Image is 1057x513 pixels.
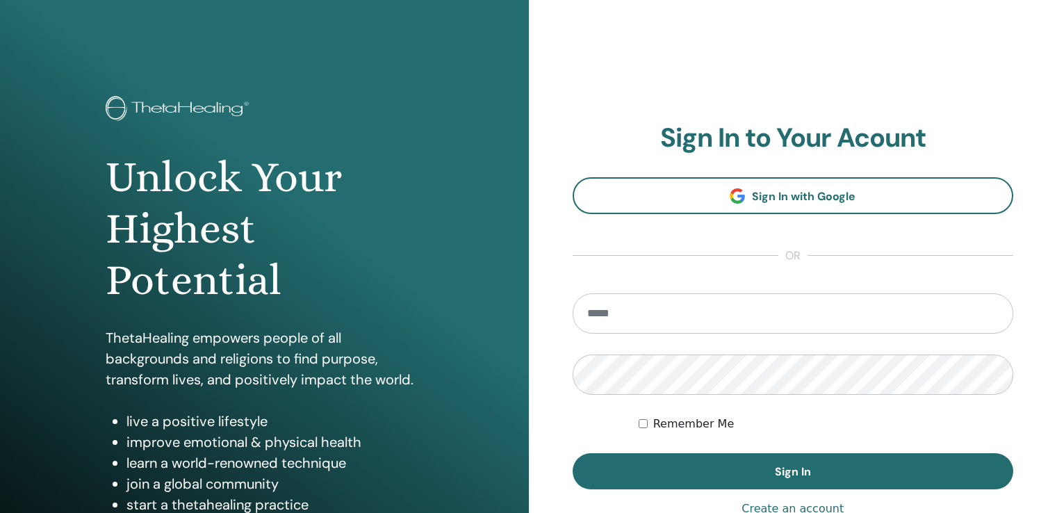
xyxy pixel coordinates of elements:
[639,416,1013,432] div: Keep me authenticated indefinitely or until I manually logout
[573,453,1014,489] button: Sign In
[126,432,423,453] li: improve emotional & physical health
[126,453,423,473] li: learn a world-renowned technique
[573,177,1014,214] a: Sign In with Google
[106,327,423,390] p: ThetaHealing empowers people of all backgrounds and religions to find purpose, transform lives, a...
[126,411,423,432] li: live a positive lifestyle
[106,152,423,307] h1: Unlock Your Highest Potential
[653,416,735,432] label: Remember Me
[126,473,423,494] li: join a global community
[775,464,811,479] span: Sign In
[752,189,855,204] span: Sign In with Google
[573,122,1014,154] h2: Sign In to Your Acount
[778,247,808,264] span: or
